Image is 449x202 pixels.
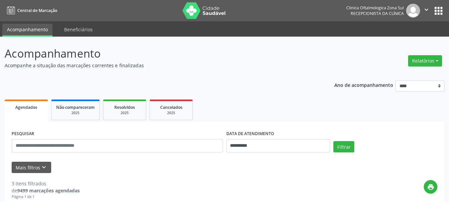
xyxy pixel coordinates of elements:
div: 2025 [108,110,141,115]
div: 3 itens filtrados [12,180,80,187]
button: Filtrar [333,141,354,152]
a: Central de Marcação [5,5,57,16]
label: PESQUISAR [12,129,34,139]
div: de [12,187,80,194]
p: Acompanhamento [5,45,312,62]
button: apps [433,5,444,17]
span: Central de Marcação [17,8,57,13]
span: Recepcionista da clínica [351,11,404,16]
div: Clinica Oftalmologica Zona Sul [346,5,404,11]
span: Não compareceram [56,104,95,110]
div: 2025 [56,110,95,115]
a: Acompanhamento [2,24,53,37]
p: Ano de acompanhamento [334,81,393,89]
button: Mais filtroskeyboard_arrow_down [12,162,51,173]
button: Relatórios [408,55,442,67]
div: Página 1 de 1 [12,194,80,200]
label: DATA DE ATENDIMENTO [226,129,274,139]
p: Acompanhe a situação das marcações correntes e finalizadas [5,62,312,69]
span: Agendados [15,104,37,110]
span: Cancelados [160,104,182,110]
button:  [420,4,433,18]
img: img [406,4,420,18]
span: Resolvidos [114,104,135,110]
i: print [427,183,434,191]
a: Beneficiários [59,24,97,35]
i:  [423,6,430,13]
i: keyboard_arrow_down [40,164,48,171]
button: print [424,180,437,194]
strong: 9499 marcações agendadas [17,187,80,194]
div: 2025 [155,110,188,115]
